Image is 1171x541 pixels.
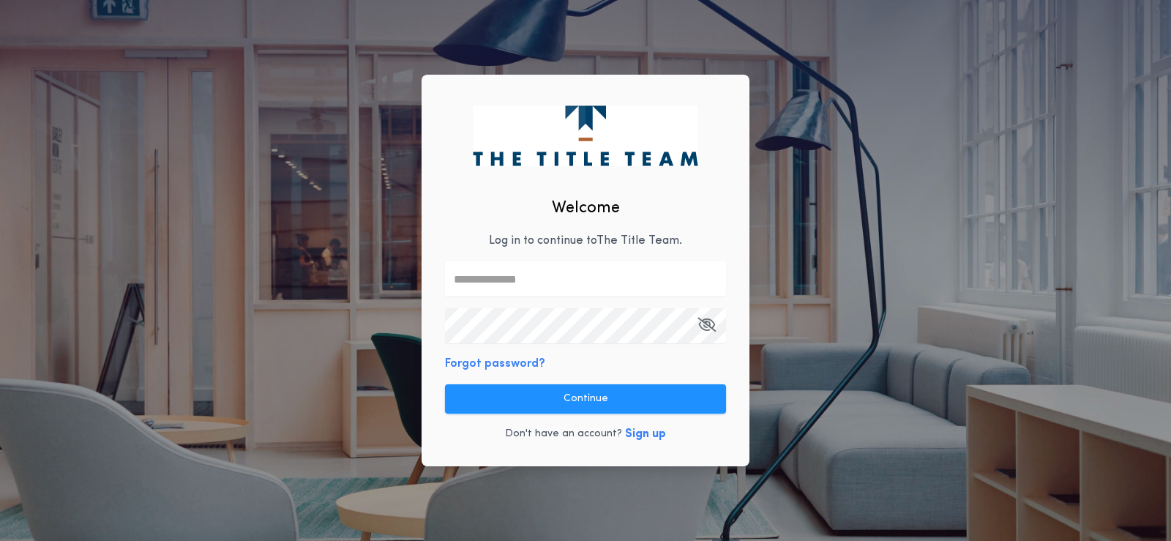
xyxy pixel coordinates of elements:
button: Forgot password? [445,355,545,373]
p: Don't have an account? [505,427,622,441]
h2: Welcome [552,196,620,220]
img: logo [473,105,697,165]
p: Log in to continue to The Title Team . [489,232,682,250]
button: Sign up [625,425,666,443]
button: Continue [445,384,726,414]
